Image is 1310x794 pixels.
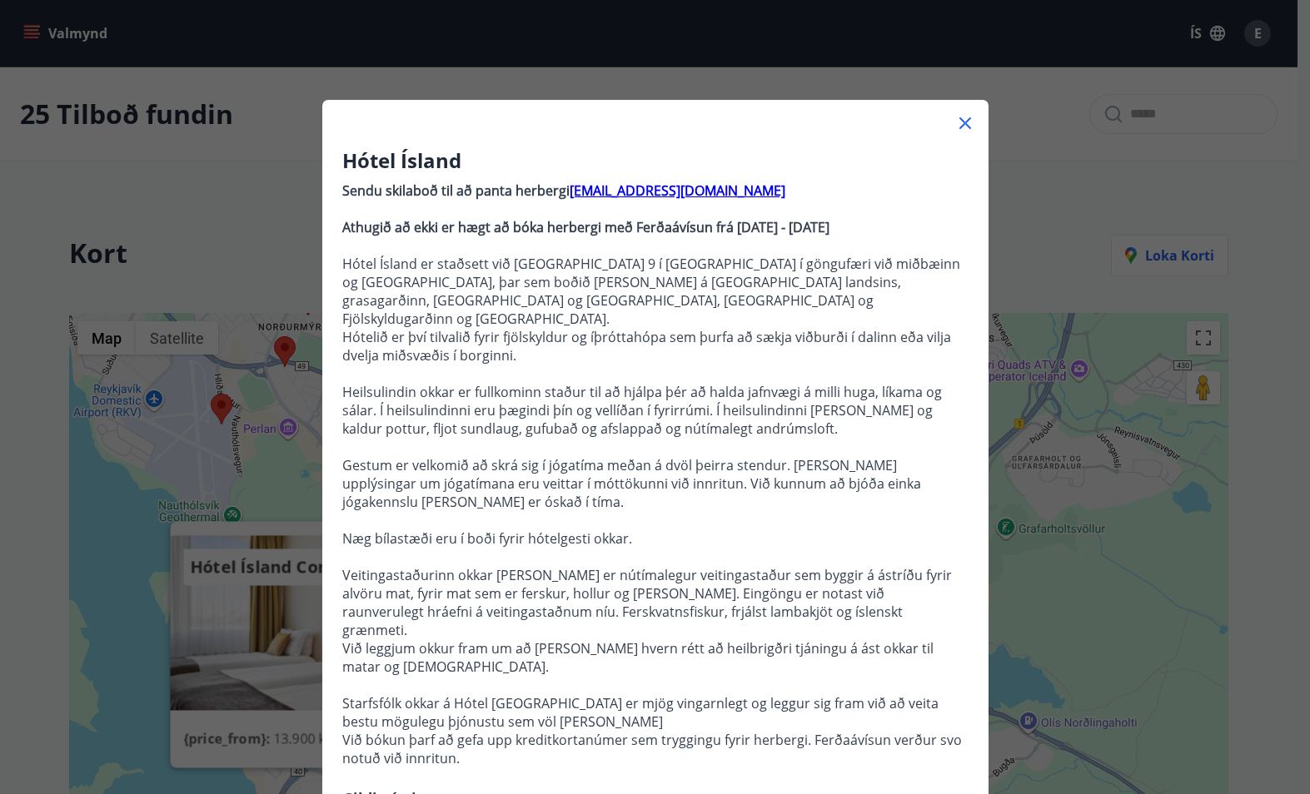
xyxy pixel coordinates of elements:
[342,181,570,200] strong: Sendu skilaboð til að panta herbergi
[342,694,969,731] p: Starfsfólk okkar á Hótel [GEOGRAPHIC_DATA] er mjög vingarnlegt og leggur sig fram við að veita be...
[342,456,969,511] p: Gestum er velkomið að skrá sig í jógatíma meðan á dvöl þeirra stendur. [PERSON_NAME] upplýsingar ...
[342,218,829,236] strong: Athugið að ekki er hægt að bóka herbergi með Ferðaávísun frá [DATE] - [DATE]
[342,146,969,175] h3: Hótel Ísland
[342,328,969,365] p: Hótelið er því tilvalið fyrir fjölskyldur og íþróttahópa sem þurfa að sækja viðburði í dalinn eða...
[342,529,969,548] p: Næg bílastæði eru í boði fyrir hótelgesti okkar.
[342,639,969,676] p: Við leggjum okkur fram um að [PERSON_NAME] hvern rétt að heilbrigðri tjáningu á ást okkar til mat...
[570,181,785,200] a: [EMAIL_ADDRESS][DOMAIN_NAME]
[342,566,969,639] p: Veitingastaðurinn okkar [PERSON_NAME] er nútímalegur veitingastaður sem byggir á ástríðu fyrir al...
[342,731,969,767] p: Við bókun þarf að gefa upp kreditkortanúmer sem tryggingu fyrir herbergi. Ferðaávísun verður svo ...
[342,383,969,438] p: Heilsulindin okkar er fullkominn staður til að hjálpa þér að halda jafnvægi á milli huga, líkama ...
[342,255,969,328] p: Hótel Ísland er staðsett við [GEOGRAPHIC_DATA] 9 í [GEOGRAPHIC_DATA] í göngufæri við miðbæinn og ...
